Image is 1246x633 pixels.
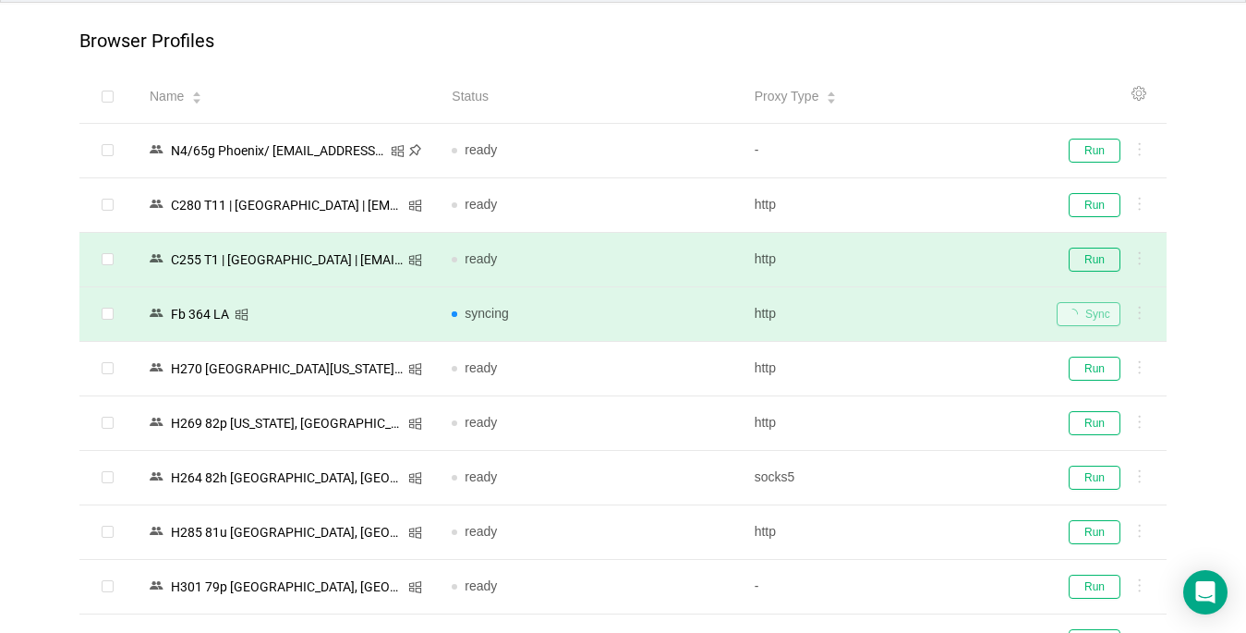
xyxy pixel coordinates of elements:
i: icon: caret-up [192,90,202,95]
div: Н285 81u [GEOGRAPHIC_DATA], [GEOGRAPHIC_DATA]/ [EMAIL_ADDRESS][DOMAIN_NAME] [165,520,408,544]
i: icon: windows [408,417,422,431]
td: http [740,233,1042,287]
div: Н269 82p [US_STATE], [GEOGRAPHIC_DATA]/ [EMAIL_ADDRESS][DOMAIN_NAME] [165,411,408,435]
td: http [740,178,1042,233]
span: Name [150,87,184,106]
span: ready [465,142,497,157]
div: Sort [191,89,202,102]
i: icon: caret-up [827,90,837,95]
button: Run [1069,248,1120,272]
span: Proxy Type [755,87,819,106]
span: ready [465,360,497,375]
div: Н270 [GEOGRAPHIC_DATA][US_STATE]/ [EMAIL_ADDRESS][DOMAIN_NAME] [165,357,408,381]
td: http [740,505,1042,560]
td: http [740,287,1042,342]
span: ready [465,524,497,539]
i: icon: windows [391,144,405,158]
span: ready [465,578,497,593]
i: icon: windows [408,199,422,213]
td: socks5 [740,451,1042,505]
td: - [740,124,1042,178]
i: icon: windows [408,362,422,376]
button: Run [1069,139,1120,163]
span: ready [465,469,497,484]
td: http [740,342,1042,396]
button: Run [1069,575,1120,599]
div: Fb 364 LA [165,302,235,326]
i: icon: windows [408,471,422,485]
span: ready [465,415,497,430]
button: Run [1069,411,1120,435]
td: - [740,560,1042,615]
button: Run [1069,193,1120,217]
i: icon: windows [408,526,422,540]
div: Н264 82h [GEOGRAPHIC_DATA], [GEOGRAPHIC_DATA]/ [EMAIL_ADDRESS][DOMAIN_NAME] [165,466,408,490]
td: http [740,396,1042,451]
p: Browser Profiles [79,30,214,52]
div: C255 T1 | [GEOGRAPHIC_DATA] | [EMAIL_ADDRESS][DOMAIN_NAME] [165,248,408,272]
div: Open Intercom Messenger [1183,570,1228,615]
span: syncing [465,306,508,321]
span: ready [465,197,497,212]
i: icon: caret-down [192,96,202,102]
i: icon: caret-down [827,96,837,102]
button: Run [1069,357,1120,381]
div: N4/65g Phoenix/ [EMAIL_ADDRESS][DOMAIN_NAME] [165,139,391,163]
button: Run [1069,520,1120,544]
i: icon: windows [408,253,422,267]
div: Н301 79p [GEOGRAPHIC_DATA], [GEOGRAPHIC_DATA] | [EMAIL_ADDRESS][DOMAIN_NAME] [165,575,408,599]
i: icon: pushpin [408,143,422,157]
i: icon: windows [235,308,248,322]
span: Status [452,87,489,106]
div: C280 T11 | [GEOGRAPHIC_DATA] | [EMAIL_ADDRESS][DOMAIN_NAME] [165,193,408,217]
div: Sort [826,89,837,102]
span: ready [465,251,497,266]
button: Run [1069,466,1120,490]
i: icon: windows [408,580,422,594]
